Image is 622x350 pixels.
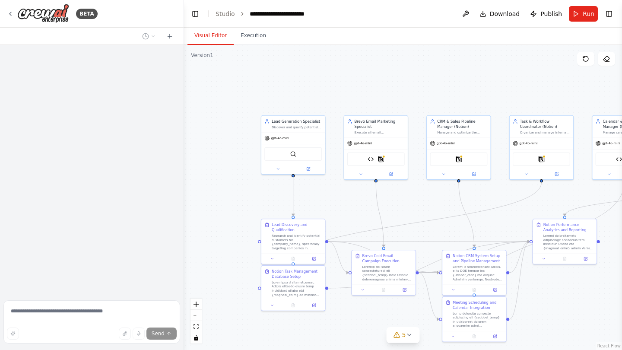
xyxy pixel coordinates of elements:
div: Meeting Scheduling and Calendar IntegrationLor ip dolorsita consecte adipiscing eli {seddoei_temp... [442,296,507,342]
span: 5 [402,331,406,339]
span: gpt-4o-mini [602,141,620,146]
g: Edge from 7bb859f9-44a8-42c5-be64-356361460d93 to f8c14342-274a-471a-aa64-9ddb5b2c21a5 [328,239,530,244]
div: Notion Task Management Database SetupLoremipsu d sitametconsec Adipis elitsedd-eiusm temp incidid... [261,265,326,311]
button: No output available [463,333,485,339]
g: Edge from ef9755a3-831e-446b-8cde-abf7e5aed2a7 to 35b02ef7-d7fa-49e3-bd75-cc838755e14c [419,270,439,322]
button: Open in side panel [376,171,406,177]
button: Improve this prompt [7,328,19,340]
button: Open in side panel [459,171,489,177]
span: gpt-4o-mini [271,136,289,140]
button: Open in side panel [396,287,413,293]
span: Run [583,10,594,18]
button: 5 [387,327,420,343]
div: Loremipsu d sitametconsec Adipis elitsedd-eiusm temp incididunt utlabo etd {magnaal_enim} ad mini... [272,280,322,297]
div: Notion CRM System Setup and Pipeline ManagementLoremi d sitametconsec Adipis-elits DOE tempor inc... [442,250,507,296]
button: Run [569,6,598,22]
a: React Flow attribution [597,344,621,348]
g: Edge from 0d69c8ce-ffcb-4cb1-a312-a9cf27e78b73 to ef9755a3-831e-446b-8cde-abf7e5aed2a7 [373,182,386,247]
div: Organize and manage internal tasks, deadlines, and workflows for {company_name} using Notion data... [520,130,570,134]
div: Lead Generation SpecialistDiscover and qualify potential customers for {company_name}, specifical... [261,115,326,175]
span: gpt-4o-mini [354,141,372,146]
div: Task & Workflow Coordinator (Notion) [520,119,570,129]
g: Edge from 7bb859f9-44a8-42c5-be64-356361460d93 to ef9755a3-831e-446b-8cde-abf7e5aed2a7 [328,239,349,275]
div: CRM & Sales Pipeline Manager (Notion) [437,119,487,129]
button: Open in side panel [486,287,504,293]
button: No output available [282,256,304,262]
span: Send [152,330,165,337]
div: Lead Discovery and QualificationResearch and identify potential customers for {company_name}, spe... [261,219,326,264]
button: Open in side panel [577,256,594,262]
div: CRM & Sales Pipeline Manager (Notion)Manage and optimize the complete sales pipeline for {company... [426,115,491,180]
img: Simple Calendar Manager [616,156,622,162]
button: Switch to previous chat [139,31,159,41]
div: Loremi d sitametconsec Adipis-elits DOE tempor inc {utlabor_etdo} ma aliquae AdmInim veniamqu. No... [453,265,503,281]
button: zoom out [190,310,202,321]
img: Notion [378,156,384,162]
div: Lead Discovery and Qualification [272,222,322,232]
g: Edge from a29b498e-dd66-4767-a841-45ccde4e518b to 6564e06e-3fce-41d7-bd3f-d1af1f4e34ea [456,182,477,247]
div: Loremi dolorsitametc adipiscinge seddoeius tem incididun utlabo etd {magnaal_enim} admin Veniam q... [543,234,593,250]
div: React Flow controls [190,299,202,344]
div: Notion Task Management Database Setup [272,269,322,279]
nav: breadcrumb [216,10,324,18]
g: Edge from 35b02ef7-d7fa-49e3-bd75-cc838755e14c to f8c14342-274a-471a-aa64-9ddb5b2c21a5 [509,239,530,322]
div: Task & Workflow Coordinator (Notion)Organize and manage internal tasks, deadlines, and workflows ... [509,115,574,180]
button: Download [476,6,524,22]
div: Brevo Email Marketing Specialist [355,119,405,129]
div: Notion Performance Analytics and ReportingLoremi dolorsitametc adipiscinge seddoeius tem incididu... [533,219,597,264]
button: Visual Editor [187,27,234,45]
div: Brevo Cold Email Campaign ExecutionLoremip dol sitam consecteturadi eli {seddoei_temp} incid Utla... [351,250,416,296]
button: zoom in [190,299,202,310]
div: Loremip dol sitam consecteturadi eli {seddoei_temp} incid Utlab'e doloremagnaa enima minimve quis... [362,265,413,281]
button: Open in side panel [305,256,323,262]
button: Hide left sidebar [189,8,201,20]
span: gpt-4o-mini [520,141,538,146]
button: No output available [554,256,576,262]
button: No output available [282,302,304,308]
span: Download [490,10,520,18]
div: Manage and optimize the complete sales pipeline for {company_name} using Notion databases as the ... [437,130,487,134]
div: Notion CRM System Setup and Pipeline Management [453,253,503,264]
span: gpt-4o-mini [437,141,455,146]
div: Notion Performance Analytics and Reporting [543,222,593,232]
div: Lead Generation Specialist [272,119,322,124]
button: toggle interactivity [190,332,202,344]
button: fit view [190,321,202,332]
g: Edge from 6564e06e-3fce-41d7-bd3f-d1af1f4e34ea to f8c14342-274a-471a-aa64-9ddb5b2c21a5 [509,239,530,275]
button: Upload files [119,328,131,340]
img: SerperDevTool [290,151,296,157]
img: Brevo Email Sender [368,156,374,162]
button: Start a new chat [163,31,177,41]
div: Research and identify potential customers for {company_name}, specifically targeting companies in... [272,234,322,250]
button: No output available [463,287,485,293]
button: Execution [234,27,273,45]
button: Open in side panel [305,302,323,308]
button: Open in side panel [542,171,571,177]
div: Brevo Cold Email Campaign Execution [362,253,413,264]
div: Execute all email communications for {company_name} via Brevo's professional email service, inclu... [355,130,405,134]
g: Edge from ed327f63-0692-43ac-80f4-fb2932027997 to 590f7c7a-b7bc-43d6-90e7-bb55fe70baca [291,182,544,262]
span: Publish [540,10,562,18]
button: Click to speak your automation idea [133,328,145,340]
button: Open in side panel [486,333,504,339]
button: Open in side panel [294,166,323,172]
g: Edge from 4bff2acd-3263-4c4d-bb4e-6b3bdb0a1f8d to 7bb859f9-44a8-42c5-be64-356361460d93 [291,177,296,216]
div: Discover and qualify potential customers for {company_name}, specifically targeting companies in ... [272,125,322,129]
img: Notion [456,156,462,162]
img: Notion [538,156,544,162]
div: Lor ip dolorsita consecte adipiscing eli {seddoei_temp} in utlaboreet dolorem aliquaenim admi {ve... [453,311,503,328]
g: Edge from 590f7c7a-b7bc-43d6-90e7-bb55fe70baca to f8c14342-274a-471a-aa64-9ddb5b2c21a5 [328,239,530,291]
div: Brevo Email Marketing SpecialistExecute all email communications for {company_name} via Brevo's p... [343,115,408,180]
button: Show right sidebar [603,8,615,20]
div: Meeting Scheduling and Calendar Integration [453,300,503,310]
button: Publish [527,6,565,22]
div: BETA [76,9,98,19]
button: Send [146,328,177,340]
a: Studio [216,10,235,17]
button: No output available [373,287,395,293]
img: Logo [17,4,69,23]
div: Version 1 [191,52,213,59]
